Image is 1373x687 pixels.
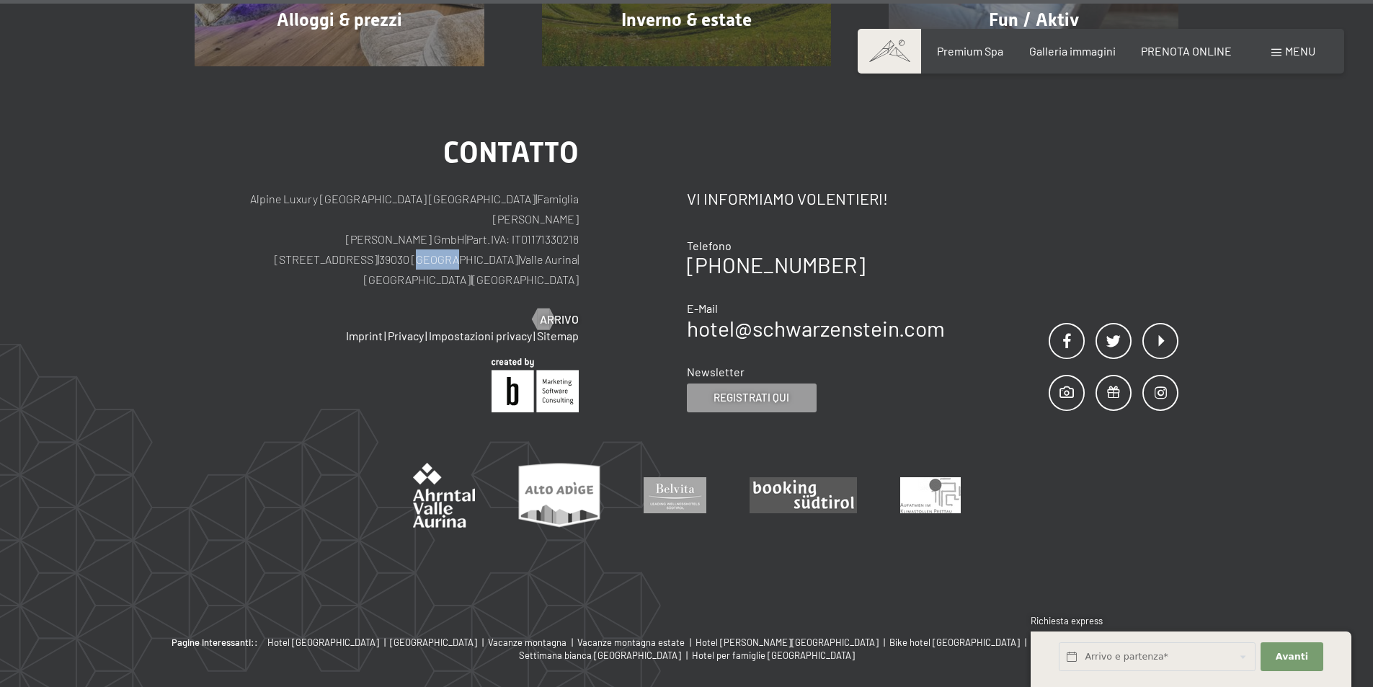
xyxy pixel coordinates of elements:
span: Fun / Aktiv [989,9,1079,30]
a: Galleria immagini [1029,44,1116,58]
a: Hotel [GEOGRAPHIC_DATA] | [267,636,390,649]
a: Sitemap [537,329,579,342]
span: Alloggi & prezzi [277,9,402,30]
span: Hotel [GEOGRAPHIC_DATA] [267,637,379,648]
button: Avanti [1261,642,1323,672]
span: | [378,252,379,266]
a: Imprint [346,329,383,342]
span: Inverno & estate [621,9,752,30]
a: Privacy [388,329,424,342]
span: | [381,637,390,648]
span: E-Mail [687,301,718,315]
span: Hotel [PERSON_NAME][GEOGRAPHIC_DATA] [696,637,879,648]
span: | [465,232,466,246]
a: Settimana bianca [GEOGRAPHIC_DATA] | [519,649,692,662]
span: | [536,192,537,205]
a: Premium Spa [937,44,1003,58]
span: Vacanze montagna estate [577,637,685,648]
span: Hotel per famiglie [GEOGRAPHIC_DATA] [692,650,855,661]
span: Contatto [443,136,579,169]
span: Vi informiamo volentieri! [687,189,888,208]
a: Vacanze montagna | [488,636,577,649]
span: | [577,252,579,266]
span: | [683,650,692,661]
span: Newsletter [687,365,745,378]
a: Bike hotel [GEOGRAPHIC_DATA] | [889,636,1031,649]
span: | [569,637,577,648]
span: Telefono [687,239,732,252]
span: Registrati qui [714,390,789,405]
span: Settimana bianca [GEOGRAPHIC_DATA] [519,650,681,661]
a: Hotel per famiglie [GEOGRAPHIC_DATA] [692,649,855,662]
a: Vacanze montagna estate | [577,636,696,649]
span: Bike hotel [GEOGRAPHIC_DATA] [889,637,1020,648]
span: Menu [1285,44,1315,58]
span: | [518,252,520,266]
span: | [881,637,889,648]
a: Arrivo [533,311,579,327]
a: hotel@schwarzenstein.com [687,315,945,341]
span: | [533,329,536,342]
span: | [471,272,472,286]
span: Richiesta express [1031,615,1103,626]
a: [PHONE_NUMBER] [687,252,865,278]
b: Pagine interessanti:: [172,636,258,649]
a: Hotel [PERSON_NAME][GEOGRAPHIC_DATA] | [696,636,889,649]
span: | [1022,637,1031,648]
span: | [425,329,427,342]
p: Alpine Luxury [GEOGRAPHIC_DATA] [GEOGRAPHIC_DATA] Famiglia [PERSON_NAME] [PERSON_NAME] GmbH Part.... [195,189,579,290]
span: Arrivo [540,311,579,327]
span: | [687,637,696,648]
span: | [384,329,386,342]
span: Avanti [1276,650,1308,663]
a: [GEOGRAPHIC_DATA] | [390,636,488,649]
span: [GEOGRAPHIC_DATA] [390,637,477,648]
img: Brandnamic GmbH | Leading Hospitality Solutions [492,358,579,412]
a: PRENOTA ONLINE [1141,44,1232,58]
a: Impostazioni privacy [429,329,532,342]
span: | [479,637,488,648]
span: Vacanze montagna [488,637,566,648]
